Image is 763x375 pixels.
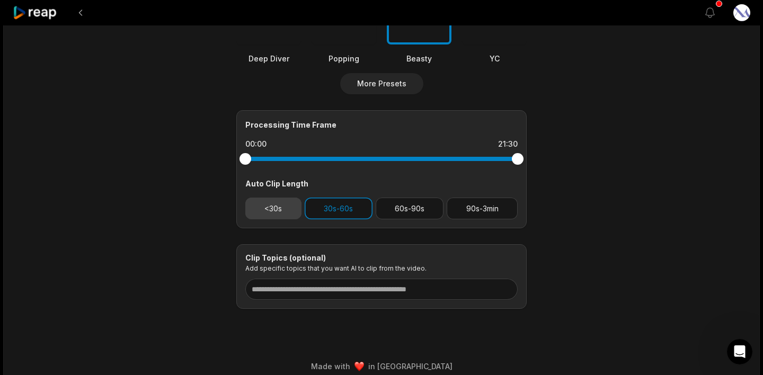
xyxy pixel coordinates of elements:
div: Made with in [GEOGRAPHIC_DATA] [13,361,750,372]
button: <30s [245,198,301,219]
img: heart emoji [354,362,364,371]
button: 30s-60s [305,198,372,219]
div: 00:00 [245,139,267,149]
div: Popping [312,53,376,64]
p: Add specific topics that you want AI to clip from the video. [245,264,518,272]
div: Auto Clip Length [245,178,518,189]
div: Clip Topics (optional) [245,253,518,263]
div: 21:30 [498,139,518,149]
button: 90s-3min [447,198,518,219]
button: 60s-90s [376,198,444,219]
button: More Presets [340,73,423,94]
div: YC [462,53,527,64]
div: Processing Time Frame [245,119,518,130]
div: Deep Diver [236,53,301,64]
iframe: Intercom live chat [727,339,752,364]
div: Beasty [387,53,451,64]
